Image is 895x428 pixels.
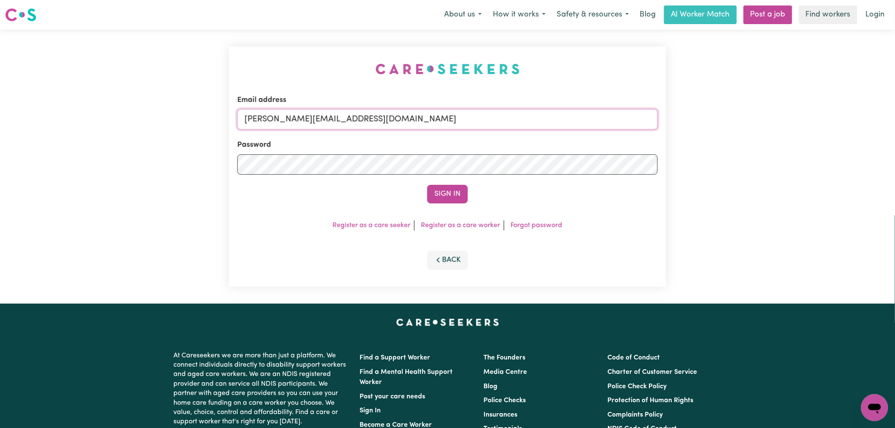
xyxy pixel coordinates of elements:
[360,407,381,414] a: Sign In
[360,369,453,386] a: Find a Mental Health Support Worker
[744,5,792,24] a: Post a job
[483,397,526,404] a: Police Checks
[551,6,634,24] button: Safety & resources
[483,354,525,361] a: The Founders
[237,109,658,129] input: Email address
[608,354,660,361] a: Code of Conduct
[799,5,857,24] a: Find workers
[427,185,468,203] button: Sign In
[483,383,497,390] a: Blog
[5,7,36,22] img: Careseekers logo
[861,394,888,421] iframe: Button to launch messaging window
[511,222,563,229] a: Forgot password
[608,397,694,404] a: Protection of Human Rights
[608,412,663,418] a: Complaints Policy
[439,6,487,24] button: About us
[237,95,286,106] label: Email address
[483,369,527,376] a: Media Centre
[237,140,271,151] label: Password
[360,393,425,400] a: Post your care needs
[608,369,697,376] a: Charter of Customer Service
[487,6,551,24] button: How it works
[360,354,430,361] a: Find a Support Worker
[421,222,500,229] a: Register as a care worker
[396,319,499,326] a: Careseekers home page
[483,412,517,418] a: Insurances
[861,5,890,24] a: Login
[5,5,36,25] a: Careseekers logo
[664,5,737,24] a: AI Worker Match
[333,222,411,229] a: Register as a care seeker
[634,5,661,24] a: Blog
[427,251,468,269] button: Back
[608,383,667,390] a: Police Check Policy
